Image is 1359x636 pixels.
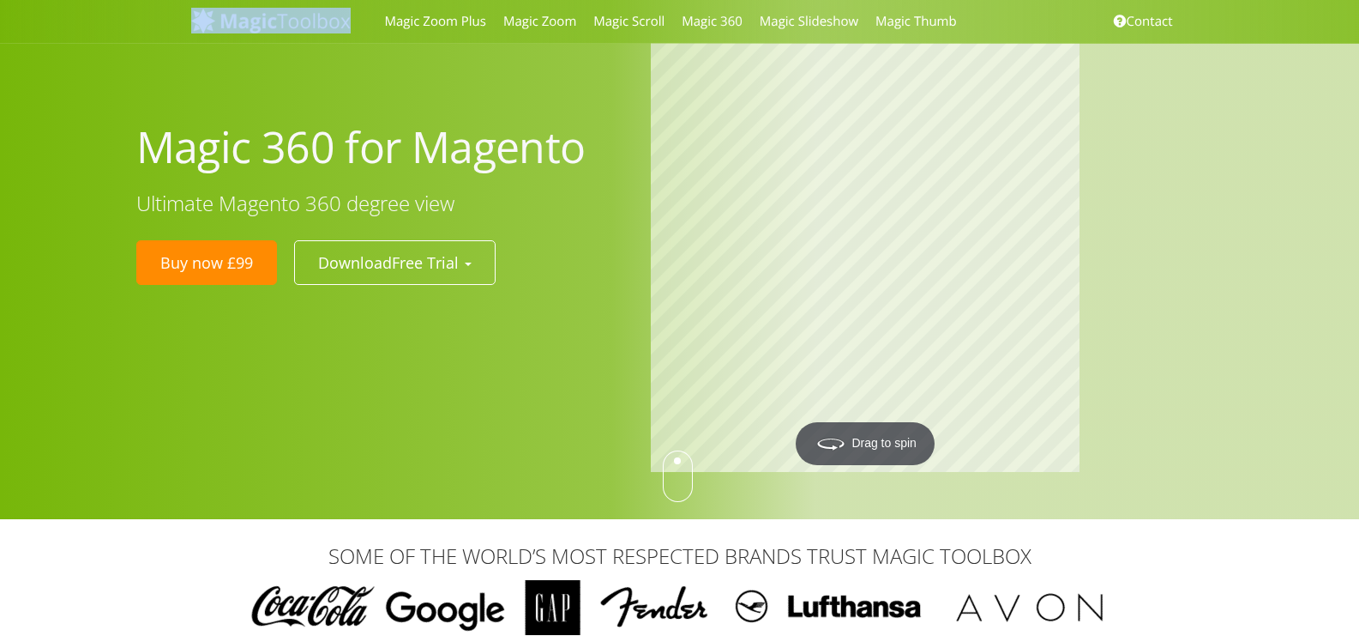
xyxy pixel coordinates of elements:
span: Free Trial [392,252,459,273]
h3: SOME OF THE WORLD’S MOST RESPECTED BRANDS TRUST MAGIC TOOLBOX [191,545,1169,567]
a: Buy now £99 [136,240,277,285]
h3: Ultimate Magento 360 degree view [136,192,626,215]
h1: Magic 360 for Magento [136,119,626,175]
img: Magic Toolbox Customers [241,580,1119,635]
img: MagicToolbox.com - Image tools for your website [191,8,351,33]
a: Drag to spin [651,43,1079,472]
button: DownloadFree Trial [294,240,496,285]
